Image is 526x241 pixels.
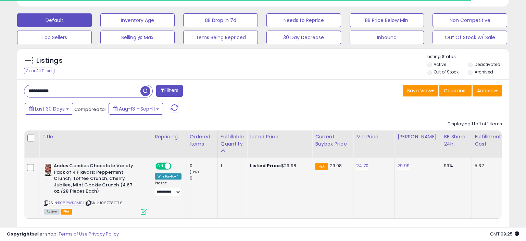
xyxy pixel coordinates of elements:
[473,85,502,96] button: Actions
[44,163,52,176] img: 51ayzS0kvrL._SL40_.jpg
[54,163,137,196] b: Andes Candies Chocolate Variety Pack of 4 Flavors: Peppermint Crunch, Toffee Crunch, Cherry Jubil...
[183,31,258,44] button: Items Being Repriced
[155,181,181,196] div: Preset:
[156,85,183,97] button: Filters
[221,133,244,148] div: Fulfillable Quantity
[444,133,469,148] div: BB Share 24h.
[475,61,500,67] label: Deactivated
[89,231,119,237] a: Privacy Policy
[44,209,60,215] span: All listings currently available for purchase on Amazon
[490,231,519,237] span: 2025-10-12 09:25 GMT
[61,209,72,215] span: FBA
[58,200,84,206] a: B082WKCMBJ
[24,68,54,74] div: Clear All Filters
[59,231,88,237] a: Terms of Use
[315,133,350,148] div: Current Buybox Price
[25,103,73,115] button: Last 30 Days
[350,13,424,27] button: BB Price Below Min
[35,105,65,112] span: Last 30 Days
[439,85,472,96] button: Columns
[433,13,507,27] button: Non Competitive
[7,231,119,238] div: seller snap | |
[44,163,147,214] div: ASIN:
[403,85,438,96] button: Save View
[444,163,466,169] div: 99%
[100,31,175,44] button: Selling @ Max
[475,163,499,169] div: 5.37
[119,105,155,112] span: Aug-13 - Sep-11
[42,133,149,140] div: Title
[250,133,309,140] div: Listed Price
[250,162,281,169] b: Listed Price:
[397,162,410,169] a: 29.99
[475,133,501,148] div: Fulfillment Cost
[36,56,63,66] h5: Listings
[85,200,123,206] span: | SKU: 1067780176
[183,13,258,27] button: BB Drop in 7d
[350,31,424,44] button: Inbound
[444,87,465,94] span: Columns
[356,133,391,140] div: Min Price
[434,61,446,67] label: Active
[7,231,32,237] strong: Copyright
[266,31,341,44] button: 30 Day Decrease
[109,103,163,115] button: Aug-13 - Sep-11
[266,13,341,27] button: Needs to Reprice
[17,31,92,44] button: Top Sellers
[448,121,502,127] div: Displaying 1 to 1 of 1 items
[250,163,307,169] div: $29.98
[155,133,184,140] div: Repricing
[190,133,215,148] div: Ordered Items
[427,54,509,60] p: Listing States:
[190,175,217,181] div: 0
[475,69,493,75] label: Archived
[330,162,342,169] span: 29.98
[155,173,181,180] div: Win BuyBox *
[356,162,368,169] a: 24.70
[156,163,165,169] span: ON
[397,133,438,140] div: [PERSON_NAME]
[74,106,106,113] span: Compared to:
[100,13,175,27] button: Inventory Age
[171,163,181,169] span: OFF
[190,163,217,169] div: 0
[190,169,199,175] small: (0%)
[17,13,92,27] button: Default
[434,69,459,75] label: Out of Stock
[221,163,242,169] div: 1
[315,163,328,170] small: FBA
[433,31,507,44] button: Out Of Stock w/ Sale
